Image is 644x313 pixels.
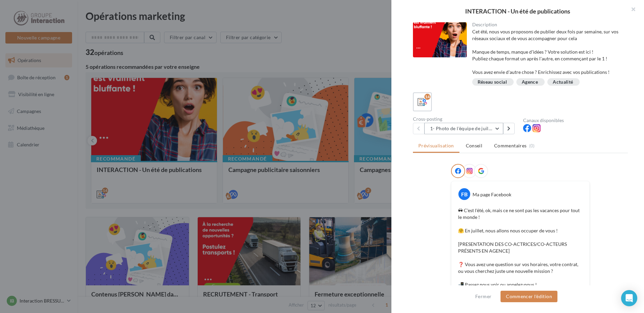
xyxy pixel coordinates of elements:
[522,80,538,85] div: Agence
[458,188,470,200] div: FB
[424,94,430,100] div: 14
[473,191,511,198] div: Ma page Facebook
[621,290,637,306] div: Open Intercom Messenger
[472,28,623,76] div: Cet été, nous vous proposons de publier deux fois par semaine, sur vos réseaux sociaux et de vous...
[529,143,535,148] span: (0)
[501,291,557,302] button: Commencer l'édition
[472,22,623,27] div: Description
[473,292,494,301] button: Fermer
[494,142,526,149] span: Commentaires
[523,118,628,123] div: Canaux disponibles
[466,143,482,148] span: Conseil
[402,8,633,14] div: INTERACTION - Un été de publications
[458,207,583,302] p: 🕶 C'est l'été, ok, mais ce ne sont pas les vacances pour tout le monde ! 🤗 En juillet, nous allon...
[553,80,573,85] div: Actualité
[424,123,503,134] button: 1- Photo de l'équipe de juillet
[478,80,507,85] div: Réseau social
[413,117,518,121] div: Cross-posting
